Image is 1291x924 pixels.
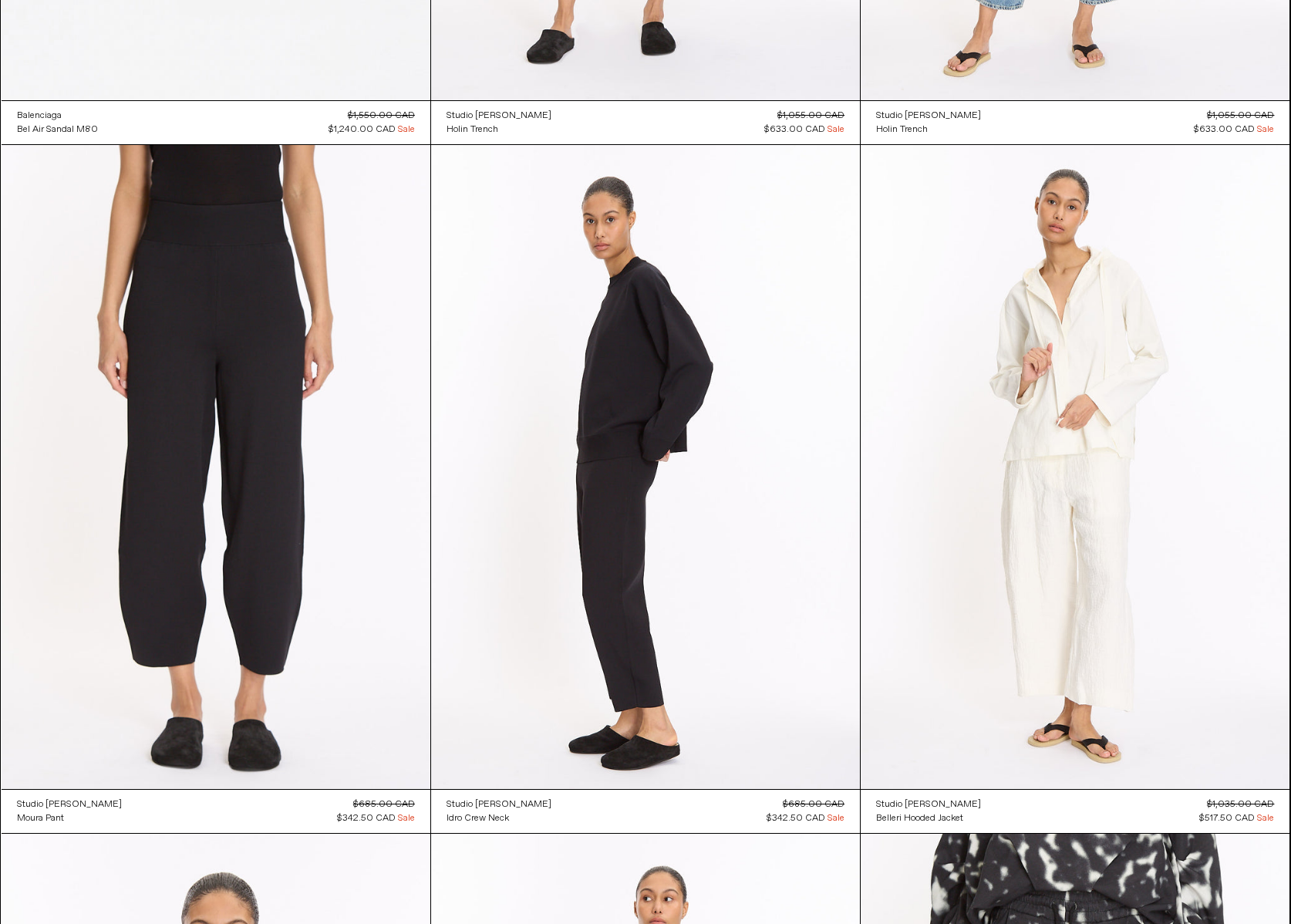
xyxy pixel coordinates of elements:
[777,110,844,122] s: $1,055.00 CAD
[17,811,122,825] a: Moura Pant
[17,109,98,123] a: Balenciaga
[1199,812,1255,825] span: $517.50 CAD
[17,812,64,825] div: Moura Pant
[447,811,551,825] a: Idro Crew Neck
[1257,123,1274,137] span: Sale
[876,811,981,825] a: Belleri Hooded Jacket
[876,110,981,123] div: Studio [PERSON_NAME]
[353,798,415,811] s: $685.00 CAD
[447,123,498,137] div: Holin Trench
[1207,110,1274,122] s: $1,055.00 CAD
[861,145,1289,788] img: Studio Nicholson Belleri Hooded Jacket
[876,812,963,825] div: Belleri Hooded Jacket
[2,145,430,788] img: Studio Nicholson Moura Pant
[398,811,415,825] span: Sale
[447,812,509,825] div: Idro Crew Neck
[17,123,98,137] a: Bel Air Sandal M80
[348,110,415,122] s: $1,550.00 CAD
[1194,123,1255,136] span: $633.00 CAD
[1257,811,1274,825] span: Sale
[783,798,844,811] s: $685.00 CAD
[447,110,551,123] div: Studio [PERSON_NAME]
[447,798,551,811] div: Studio [PERSON_NAME]
[447,123,551,137] a: Holin Trench
[17,798,122,811] div: Studio [PERSON_NAME]
[329,123,396,136] span: $1,240.00 CAD
[876,123,981,137] a: Holin Trench
[447,109,551,123] a: Studio [PERSON_NAME]
[876,798,981,811] a: Studio [PERSON_NAME]
[876,123,928,137] div: Holin Trench
[398,123,415,137] span: Sale
[876,798,981,811] div: Studio [PERSON_NAME]
[447,798,551,811] a: Studio [PERSON_NAME]
[1207,798,1274,811] s: $1,035.00 CAD
[17,798,122,811] a: Studio [PERSON_NAME]
[876,109,981,123] a: Studio [PERSON_NAME]
[828,811,844,825] span: Sale
[828,123,844,137] span: Sale
[767,812,825,825] span: $342.50 CAD
[764,123,825,136] span: $633.00 CAD
[337,812,396,825] span: $342.50 CAD
[17,110,62,123] div: Balenciaga
[431,145,860,788] img: Studio Nicholson Idro Crew Neck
